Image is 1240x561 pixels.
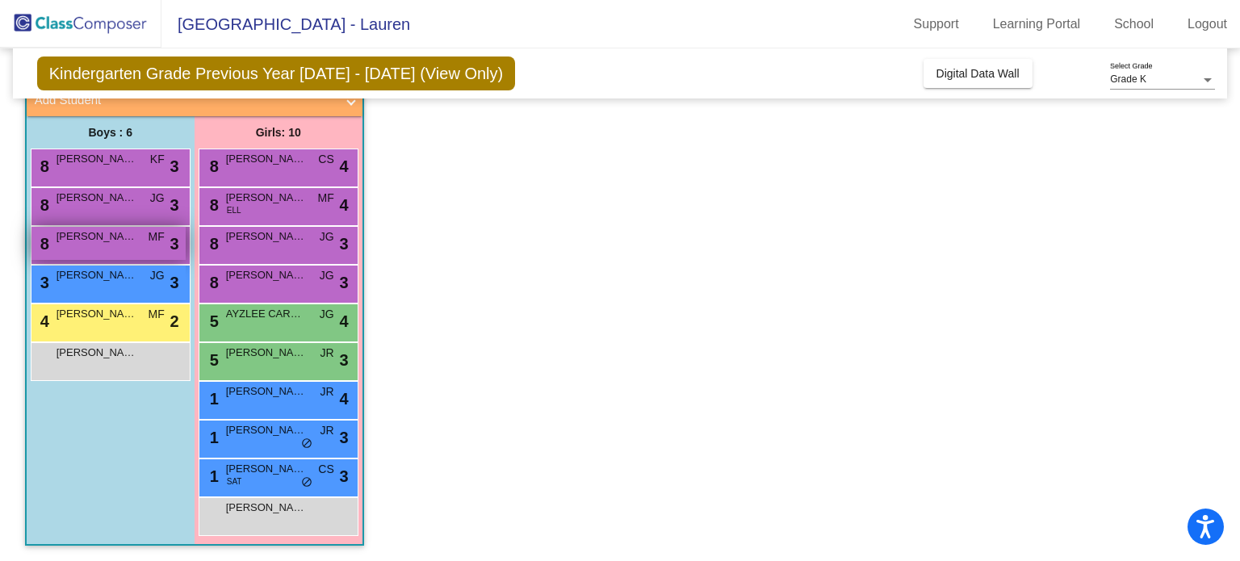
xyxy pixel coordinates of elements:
[340,232,349,256] span: 3
[206,390,219,408] span: 1
[226,190,307,206] span: [PERSON_NAME][MEDICAL_DATA]
[924,59,1033,88] button: Digital Data Wall
[320,306,334,323] span: JG
[320,422,334,439] span: JR
[226,228,307,245] span: [PERSON_NAME]
[1110,73,1146,85] span: Grade K
[340,309,349,333] span: 4
[301,476,312,489] span: do_not_disturb_alt
[1175,11,1240,37] a: Logout
[57,190,137,206] span: [PERSON_NAME]
[206,157,219,175] span: 8
[206,351,219,369] span: 5
[226,383,307,400] span: [PERSON_NAME]
[320,383,334,400] span: JR
[150,267,165,284] span: JG
[170,154,179,178] span: 3
[318,190,334,207] span: MF
[149,228,165,245] span: MF
[150,190,165,207] span: JG
[150,151,165,168] span: KF
[340,425,349,450] span: 3
[1101,11,1167,37] a: School
[37,57,515,90] span: Kindergarten Grade Previous Year [DATE] - [DATE] (View Only)
[226,267,307,283] span: [PERSON_NAME]
[170,309,179,333] span: 2
[320,228,334,245] span: JG
[170,232,179,256] span: 3
[57,151,137,167] span: [PERSON_NAME]
[980,11,1094,37] a: Learning Portal
[170,270,179,295] span: 3
[36,157,49,175] span: 8
[226,345,307,361] span: [PERSON_NAME]
[340,193,349,217] span: 4
[318,151,333,168] span: CS
[27,84,362,116] mat-expansion-panel-header: Add Student
[206,312,219,330] span: 5
[206,274,219,291] span: 8
[57,228,137,245] span: [PERSON_NAME]
[340,154,349,178] span: 4
[36,196,49,214] span: 8
[206,196,219,214] span: 8
[27,116,195,149] div: Boys : 6
[161,11,410,37] span: [GEOGRAPHIC_DATA] - Lauren
[901,11,972,37] a: Support
[340,387,349,411] span: 4
[320,345,334,362] span: JR
[36,235,49,253] span: 8
[226,306,307,322] span: AYZLEE CARRERA
[206,429,219,446] span: 1
[206,467,219,485] span: 1
[226,461,307,477] span: [PERSON_NAME]
[340,348,349,372] span: 3
[340,464,349,488] span: 3
[226,422,307,438] span: [PERSON_NAME]
[227,475,242,488] span: SAT
[36,274,49,291] span: 3
[226,151,307,167] span: [PERSON_NAME]
[35,91,335,110] mat-panel-title: Add Student
[36,312,49,330] span: 4
[318,461,333,478] span: CS
[149,306,165,323] span: MF
[57,306,137,322] span: [PERSON_NAME]
[57,267,137,283] span: [PERSON_NAME]
[340,270,349,295] span: 3
[227,204,241,216] span: ELL
[195,116,362,149] div: Girls: 10
[226,500,307,516] span: [PERSON_NAME]
[320,267,334,284] span: JG
[170,193,179,217] span: 3
[936,67,1020,80] span: Digital Data Wall
[57,345,137,361] span: [PERSON_NAME]
[206,235,219,253] span: 8
[301,437,312,450] span: do_not_disturb_alt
